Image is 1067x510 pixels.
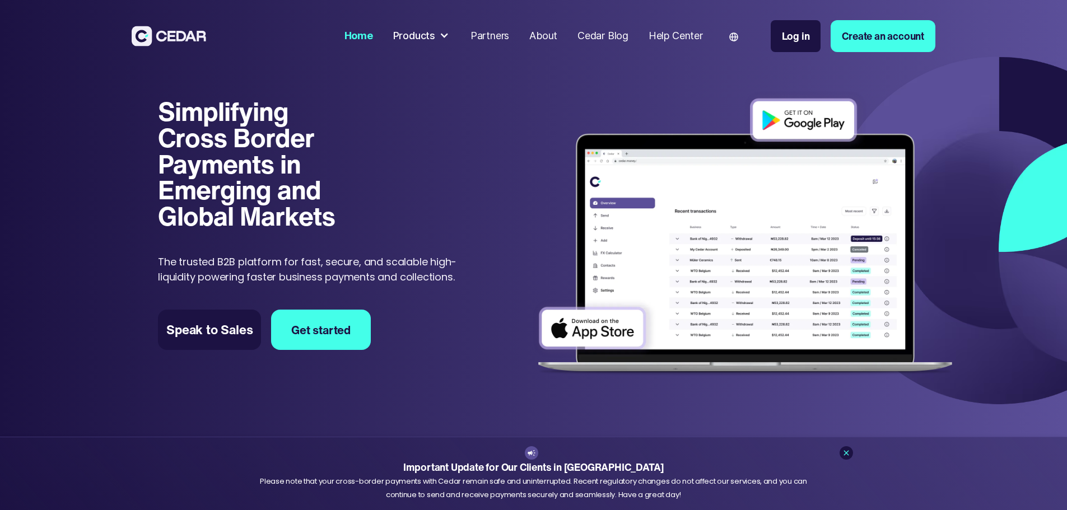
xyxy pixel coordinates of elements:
img: Dashboard of transactions [529,90,962,385]
a: Partners [465,23,514,49]
div: Cedar Blog [577,29,628,44]
div: Home [344,29,373,44]
div: Products [388,24,455,49]
a: Speak to Sales [158,310,261,350]
a: Log in [771,20,821,52]
a: About [524,23,562,49]
p: The trusted B2B platform for fast, secure, and scalable high-liquidity powering faster business p... [158,254,478,284]
a: Cedar Blog [572,23,633,49]
div: Products [393,29,435,44]
h1: Simplifying Cross Border Payments in Emerging and Global Markets [158,99,350,229]
a: Get started [271,310,371,350]
div: Help Center [649,29,703,44]
div: About [529,29,557,44]
div: Partners [470,29,509,44]
img: world icon [729,32,738,41]
a: Help Center [644,23,708,49]
div: Log in [782,29,810,44]
a: Create an account [831,20,935,52]
a: Home [339,23,378,49]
